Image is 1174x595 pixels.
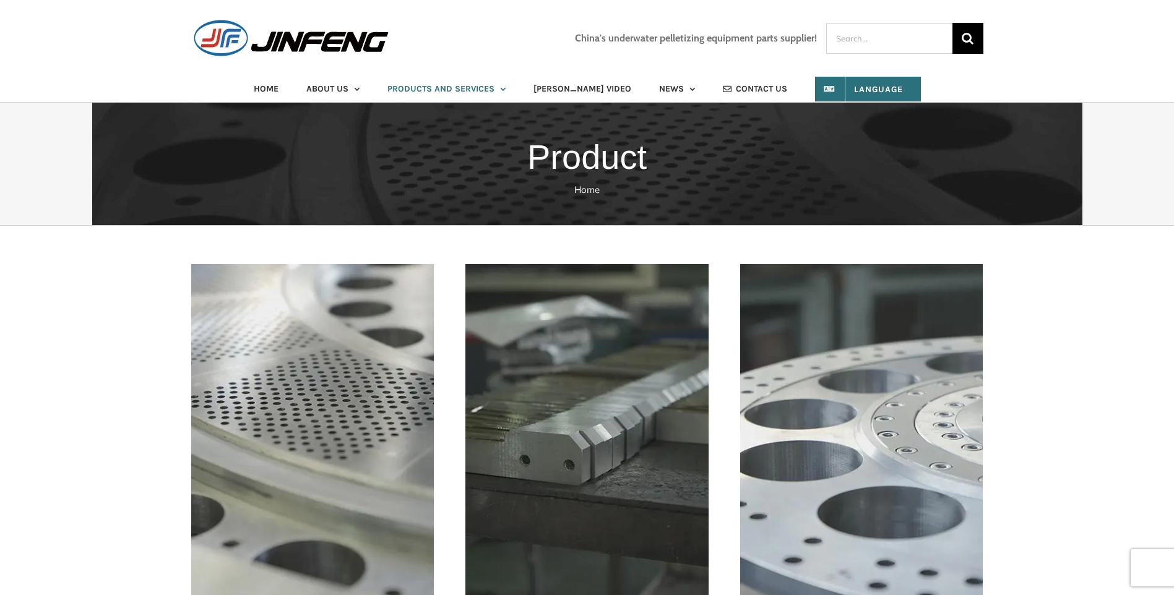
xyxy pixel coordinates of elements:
[575,33,817,44] h3: China's underwater pelletizing equipment parts supplier!
[254,85,278,93] span: HOME
[659,85,684,93] span: NEWS
[191,262,434,278] a: jf77
[574,184,600,195] a: Home
[191,19,391,58] img: JINFENG Logo
[19,183,1155,197] nav: Breadcrumb
[191,77,983,101] nav: Main Menu
[254,77,278,101] a: HOME
[387,77,506,101] a: PRODUCTS AND SERVICES
[387,85,494,93] span: PRODUCTS AND SERVICES
[306,77,360,101] a: ABOUT US
[833,84,903,95] span: Language
[533,77,631,101] a: [PERSON_NAME] VIDEO
[740,262,983,278] a: jf75
[533,85,631,93] span: [PERSON_NAME] VIDEO
[723,77,787,101] a: CONTACT US
[659,77,695,101] a: NEWS
[306,85,348,93] span: ABOUT US
[19,131,1155,183] h1: Product
[826,23,952,54] input: Search...
[465,262,709,278] a: jf76
[736,85,787,93] span: CONTACT US
[952,23,983,54] input: Search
